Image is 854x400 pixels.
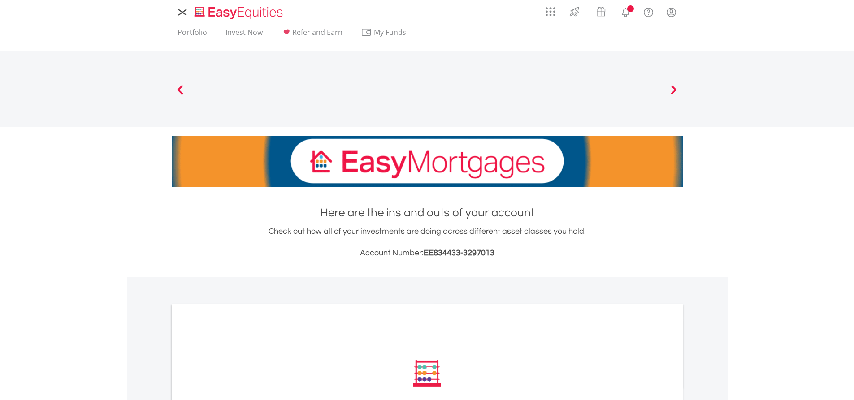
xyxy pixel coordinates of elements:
a: Invest Now [222,28,266,42]
img: grid-menu-icon.svg [546,7,555,17]
a: My Profile [660,2,683,22]
a: Home page [191,2,286,20]
img: vouchers-v2.svg [594,4,608,19]
span: My Funds [361,26,420,38]
span: Refer and Earn [292,27,342,37]
h1: Here are the ins and outs of your account [172,205,683,221]
span: EE834433-3297013 [424,249,494,257]
h3: Account Number: [172,247,683,259]
img: EasyEquities_Logo.png [193,5,286,20]
a: Notifications [614,2,637,20]
img: thrive-v2.svg [567,4,582,19]
a: Vouchers [588,2,614,19]
img: EasyMortage Promotion Banner [172,136,683,187]
a: AppsGrid [540,2,561,17]
a: Refer and Earn [277,28,346,42]
a: FAQ's and Support [637,2,660,20]
a: Portfolio [174,28,211,42]
div: Check out how all of your investments are doing across different asset classes you hold. [172,225,683,259]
